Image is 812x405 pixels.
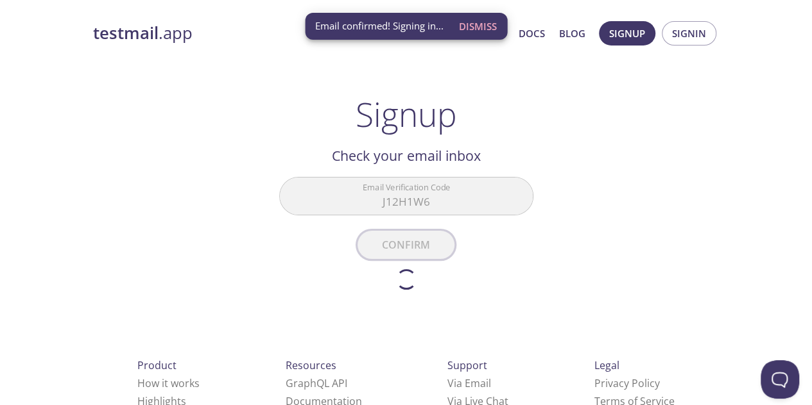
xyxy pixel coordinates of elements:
[137,376,200,390] a: How it works
[286,358,336,372] span: Resources
[672,25,706,42] span: Signin
[279,145,533,167] h2: Check your email inbox
[447,376,491,390] a: Via Email
[93,22,395,44] a: testmail.app
[594,376,660,390] a: Privacy Policy
[594,358,619,372] span: Legal
[599,21,655,45] button: Signup
[286,376,347,390] a: GraphQL API
[93,22,159,44] strong: testmail
[315,19,444,33] span: Email confirmed! Signing in...
[137,358,177,372] span: Product
[662,21,716,45] button: Signin
[519,25,545,42] a: Docs
[356,95,457,133] h1: Signup
[459,18,497,35] span: Dismiss
[447,358,487,372] span: Support
[559,25,585,42] a: Blog
[454,14,502,38] button: Dismiss
[609,25,645,42] span: Signup
[761,360,799,399] iframe: Help Scout Beacon - Open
